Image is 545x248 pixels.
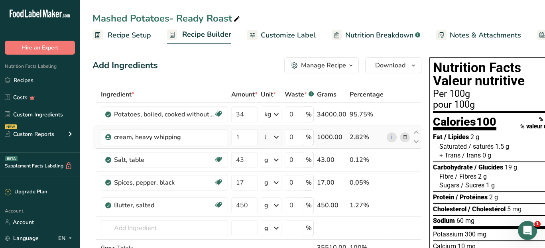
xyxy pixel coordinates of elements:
[465,230,486,238] span: 300 mg
[114,201,214,210] div: Butter, salted
[285,90,314,99] div: Waste
[167,26,231,45] a: Recipe Builder
[317,201,346,210] div: 450.00
[231,90,258,99] span: Amount
[439,143,467,150] span: Saturated
[462,152,481,159] span: / trans
[5,156,18,161] div: BETA
[482,152,491,159] span: 0 g
[58,233,75,243] div: EN
[301,61,346,70] div: Manage Recipe
[507,205,521,213] span: 5 mg
[444,133,469,141] span: / Lipides
[433,116,496,131] div: Calories
[345,30,413,41] span: Nutrition Breakdown
[505,163,517,171] span: 19 g
[261,90,276,99] span: Unit
[476,115,496,128] span: 100
[264,201,268,210] div: g
[350,155,384,165] div: 0.12%
[114,110,214,119] div: Potatoes, boiled, cooked without skin, flesh, without salt
[433,217,455,224] span: Sodium
[92,11,242,26] div: Mashed Potatoes- Ready Roast
[439,152,460,159] span: + Trans
[350,110,384,119] div: 95.75%
[439,173,453,180] span: Fibre
[108,30,151,41] span: Recipe Setup
[261,30,316,41] span: Customize Label
[461,181,484,189] span: / Sucres
[317,178,346,187] div: 17.00
[317,155,346,165] div: 43.00
[433,193,454,201] span: Protein
[317,90,336,99] span: Grams
[450,30,521,41] span: Notes & Attachments
[534,221,541,227] span: 1
[486,181,495,189] span: 1 g
[433,205,466,213] span: Cholesterol
[365,57,421,73] button: Download
[433,163,473,171] span: Carbohydrate
[474,163,503,171] span: / Glucides
[455,173,476,180] span: / Fibres
[470,133,479,141] span: 2 g
[489,193,498,201] span: 2 g
[264,178,268,187] div: g
[264,110,272,119] div: kg
[182,29,231,40] span: Recipe Builder
[518,221,537,240] iframe: Intercom live chat
[433,133,443,141] span: Fat
[468,143,494,150] span: / saturés
[5,124,17,129] div: NEW
[495,143,509,150] span: 1.5 g
[439,181,459,189] span: Sugars
[114,155,214,165] div: Salt, table
[5,130,54,138] div: Custom Reports
[350,132,384,142] div: 2.82%
[284,57,359,73] button: Manage Recipe
[101,220,228,236] input: Add Ingredient
[92,59,158,72] div: Add Ingredients
[264,223,268,233] div: g
[375,61,405,70] span: Download
[436,26,521,44] a: Notes & Attachments
[468,205,506,213] span: / Cholestérol
[5,41,75,55] button: Hire an Expert
[5,188,47,196] div: Upgrade Plan
[317,132,346,142] div: 1000.00
[264,132,266,142] div: l
[350,201,384,210] div: 1.27%
[350,90,384,99] span: Percentage
[317,110,346,119] div: 34000.00
[101,90,134,99] span: Ingredient
[332,26,420,44] a: Nutrition Breakdown
[114,132,214,142] div: cream, heavy whipping
[114,178,214,187] div: Spices, pepper, black
[456,193,488,201] span: / Protéines
[264,155,268,165] div: g
[456,217,474,224] span: 60 mg
[433,230,463,238] span: Potassium
[247,26,316,44] a: Customize Label
[92,26,151,44] a: Recipe Setup
[387,132,397,142] a: i
[5,231,39,245] a: Language
[350,178,384,187] div: 0.05%
[478,173,487,180] span: 2 g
